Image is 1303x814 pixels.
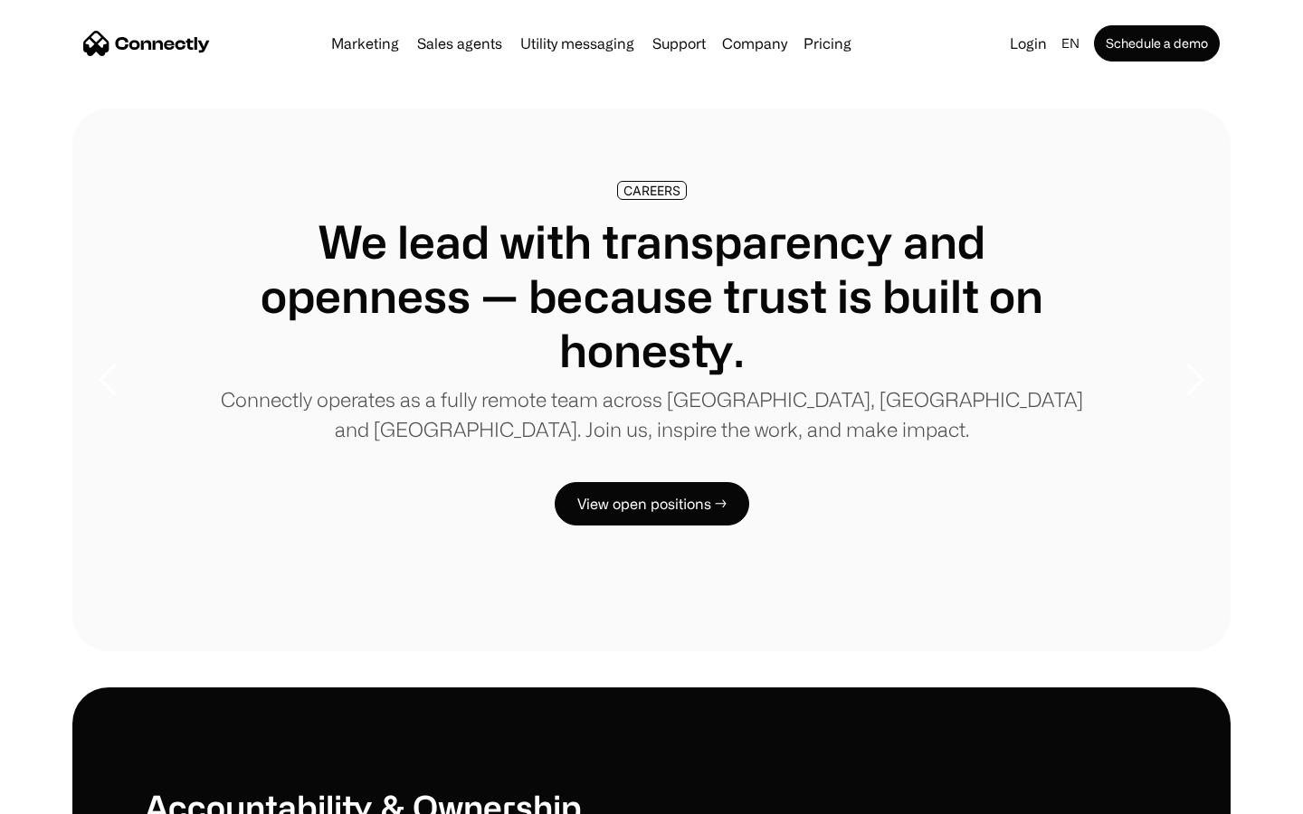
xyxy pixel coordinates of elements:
a: Marketing [324,36,406,51]
p: Connectly operates as a fully remote team across [GEOGRAPHIC_DATA], [GEOGRAPHIC_DATA] and [GEOGRA... [217,384,1086,444]
div: en [1061,31,1079,56]
div: CAREERS [623,184,680,197]
a: View open positions → [555,482,749,525]
a: Support [645,36,713,51]
a: Login [1003,31,1054,56]
a: Pricing [796,36,859,51]
h1: We lead with transparency and openness — because trust is built on honesty. [217,214,1086,377]
aside: Language selected: English [18,781,109,808]
a: Sales agents [410,36,509,51]
a: Utility messaging [513,36,642,51]
div: Company [722,31,787,56]
ul: Language list [36,782,109,808]
a: Schedule a demo [1094,25,1220,62]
